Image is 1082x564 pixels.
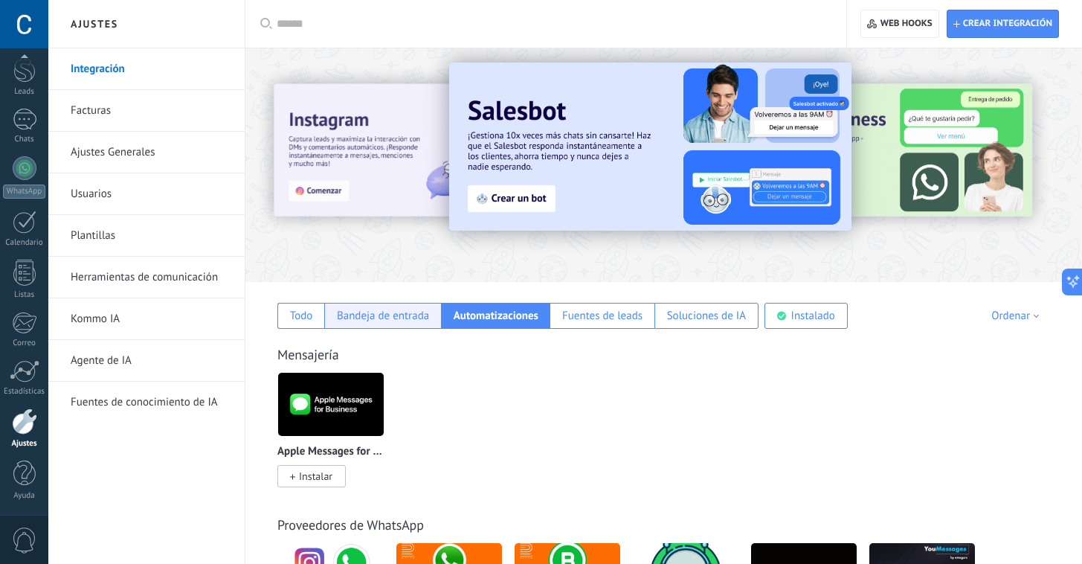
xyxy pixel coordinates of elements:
button: Web hooks [860,10,938,38]
div: WhatsApp [3,185,45,199]
div: Todo [290,309,313,323]
div: Ayuda [3,491,46,501]
span: Instalar [299,470,332,483]
img: Slide 3 [715,84,1032,217]
a: Integración [71,48,230,90]
a: Proveedores de WhatsApp [277,516,424,533]
a: Herramientas de comunicación [71,257,230,298]
li: Integración [48,48,245,90]
div: Ajustes [3,439,46,449]
div: Calendario [3,238,46,248]
div: Ordenar [991,309,1044,323]
li: Herramientas de comunicación [48,257,245,298]
a: Usuarios [71,173,230,215]
span: Crear integración [963,18,1052,30]
div: Apple Messages for Business [277,372,396,505]
div: Listas [3,290,46,300]
div: Bandeja de entrada [337,309,429,323]
a: Ajustes Generales [71,132,230,173]
a: Agente de IA [71,340,230,382]
li: Usuarios [48,173,245,215]
div: Soluciones de IA [667,309,746,323]
div: Chats [3,135,46,144]
img: Slide 1 [274,84,590,217]
a: Plantillas [71,215,230,257]
a: Fuentes de conocimiento de IA [71,382,230,423]
a: Facturas [71,90,230,132]
li: Kommo IA [48,298,245,340]
span: Web hooks [880,18,933,30]
div: Automatizaciones [454,309,538,323]
li: Ajustes Generales [48,132,245,173]
a: Kommo IA [71,298,230,340]
li: Facturas [48,90,245,132]
img: logo_main.png [278,368,384,440]
div: Estadísticas [3,387,46,397]
a: Mensajería [277,346,339,363]
li: Agente de IA [48,340,245,382]
p: Apple Messages for Business [277,446,384,458]
div: Fuentes de leads [562,309,643,323]
div: Instalado [791,309,835,323]
li: Fuentes de conocimiento de IA [48,382,245,423]
div: Correo [3,339,46,348]
img: Slide 2 [449,63,851,231]
div: Leads [3,87,46,97]
li: Plantillas [48,215,245,257]
button: Crear integración [947,10,1059,38]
